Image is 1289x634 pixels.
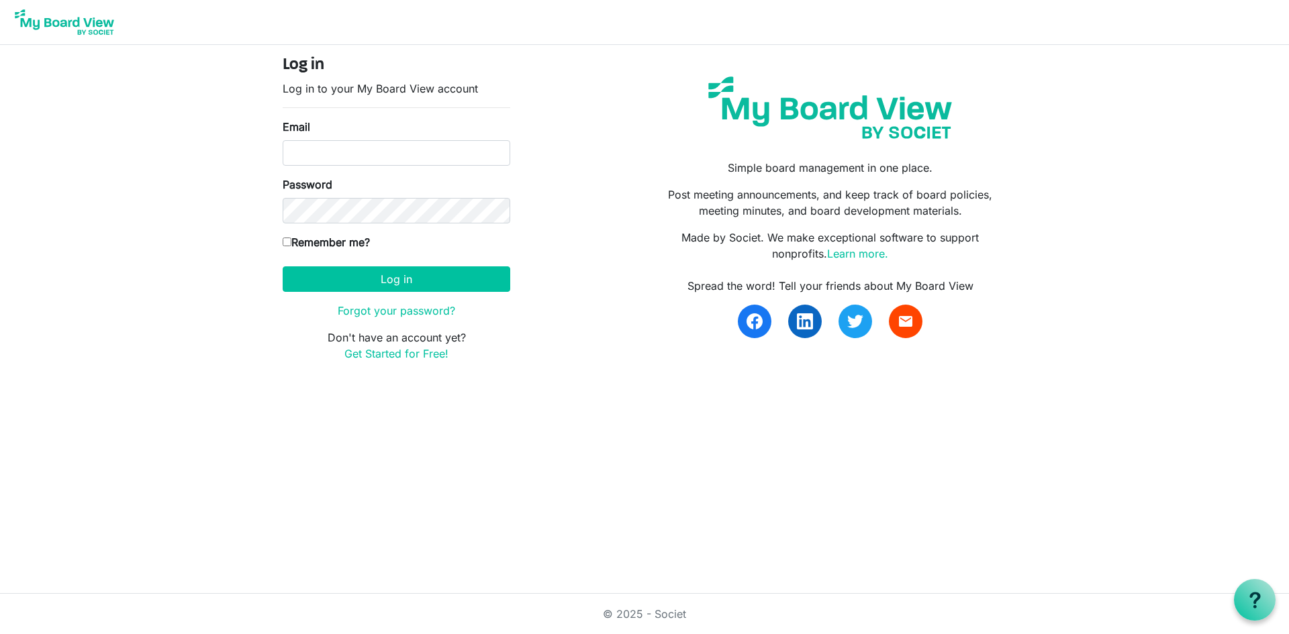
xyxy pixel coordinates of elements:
img: linkedin.svg [797,313,813,329]
span: email [898,313,914,329]
button: Log in [283,266,510,292]
p: Made by Societ. We make exceptional software to support nonprofits. [655,229,1006,262]
img: facebook.svg [747,313,763,329]
img: twitter.svg [847,313,863,329]
input: Remember me? [283,237,291,246]
img: my-board-view-societ.svg [698,66,962,149]
p: Simple board management in one place. [655,160,1006,176]
p: Post meeting announcements, and keep track of board policies, meeting minutes, and board developm... [655,187,1006,219]
a: Learn more. [827,247,888,260]
h4: Log in [283,56,510,75]
a: email [889,305,922,338]
p: Log in to your My Board View account [283,81,510,97]
a: Get Started for Free! [344,347,448,360]
div: Spread the word! Tell your friends about My Board View [655,278,1006,294]
p: Don't have an account yet? [283,329,510,362]
label: Remember me? [283,234,370,250]
a: © 2025 - Societ [603,607,686,621]
label: Password [283,176,332,193]
label: Email [283,119,310,135]
a: Forgot your password? [338,304,455,317]
img: My Board View Logo [11,5,118,39]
